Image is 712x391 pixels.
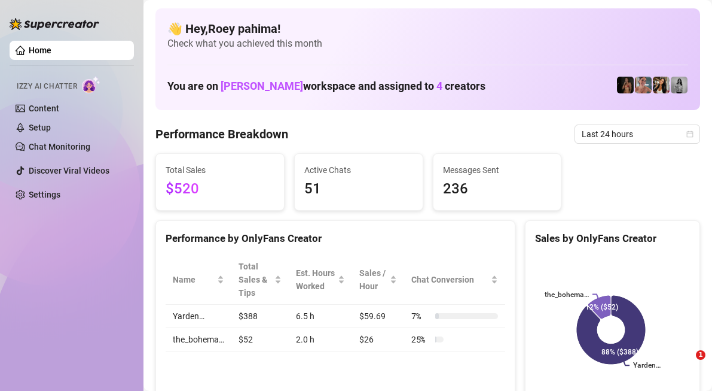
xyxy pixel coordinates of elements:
[10,18,99,30] img: logo-BBDzfeDw.svg
[231,305,289,328] td: $388
[231,328,289,351] td: $52
[696,350,705,360] span: 1
[443,178,552,201] span: 236
[29,46,51,55] a: Home
[166,305,231,328] td: Yarden…
[29,190,60,199] a: Settings
[545,290,589,299] text: the_bohema…
[166,178,274,201] span: $520
[352,255,404,305] th: Sales / Hour
[653,77,670,93] img: AdelDahan
[443,163,552,177] span: Messages Sent
[167,37,688,50] span: Check what you achieved this month
[352,328,404,351] td: $26
[173,273,215,286] span: Name
[17,81,77,92] span: Izzy AI Chatter
[404,255,505,305] th: Chat Conversion
[167,80,485,93] h1: You are on workspace and assigned to creators
[436,80,442,92] span: 4
[221,80,303,92] span: [PERSON_NAME]
[352,305,404,328] td: $59.69
[686,131,693,138] span: calendar
[359,266,387,293] span: Sales / Hour
[535,231,690,247] div: Sales by OnlyFans Creator
[166,328,231,351] td: the_bohema…
[289,305,352,328] td: 6.5 h
[82,76,100,93] img: AI Chatter
[296,266,335,293] div: Est. Hours Worked
[231,255,289,305] th: Total Sales & Tips
[29,142,90,151] a: Chat Monitoring
[155,126,288,143] h4: Performance Breakdown
[166,255,231,305] th: Name
[166,231,505,247] div: Performance by OnlyFans Creator
[582,125,693,143] span: Last 24 hours
[289,328,352,351] td: 2.0 h
[633,362,661,370] text: Yarden…
[29,166,109,175] a: Discover Viral Videos
[29,123,51,132] a: Setup
[304,163,413,177] span: Active Chats
[671,77,687,93] img: A
[411,310,430,323] span: 7 %
[167,20,688,37] h4: 👋 Hey, Roey pahima !
[304,178,413,201] span: 51
[671,350,700,379] iframe: Intercom live chat
[29,104,59,113] a: Content
[635,77,652,93] img: Yarden
[617,77,634,93] img: the_bohema
[239,260,272,299] span: Total Sales & Tips
[411,273,488,286] span: Chat Conversion
[411,333,430,346] span: 25 %
[166,163,274,177] span: Total Sales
